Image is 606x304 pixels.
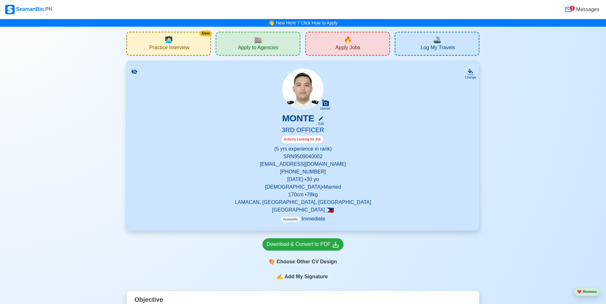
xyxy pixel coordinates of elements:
[134,145,471,153] p: (5 yrs experience in rank)
[277,273,283,280] span: sign
[282,113,314,126] h3: MONTE
[465,75,476,80] div: Change
[44,6,52,12] span: .PH
[262,238,344,251] a: Download & Convert to PDF
[134,191,471,199] p: 170 cm • 78 kg
[281,135,324,144] div: Actively Looking for Job
[281,217,300,222] span: Availability
[134,199,471,206] p: LAMACAN, [GEOGRAPHIC_DATA], [GEOGRAPHIC_DATA]
[570,6,575,11] div: 1
[281,215,325,223] p: Immediate
[5,5,15,14] img: Logo
[326,207,334,213] span: 🇵🇭
[165,35,173,44] span: interview
[421,44,455,52] span: Log My Travels
[199,30,212,36] div: New
[134,206,471,214] p: [GEOGRAPHIC_DATA]
[344,35,352,44] span: new
[267,18,276,28] span: bell
[283,273,329,280] span: Add My Signature
[433,35,441,44] span: travel
[5,5,52,14] div: SeamanBio
[320,107,331,111] div: Upload
[134,176,471,183] p: [DATE] • 30 yo
[577,290,582,294] span: heart
[134,153,471,160] p: SRN 9509040002
[134,168,471,176] p: [PHONE_NUMBER]
[262,256,344,268] div: Choose Other CV Design
[238,44,278,52] span: Apply to Agencies
[269,258,275,266] span: paint
[254,35,262,44] span: agencies
[575,6,599,13] span: Messages
[267,240,339,248] div: Download & Convert to PDF
[335,44,360,52] span: Apply Jobs
[276,20,338,25] a: New Here ? Click How to Apply
[316,121,324,126] div: Edit
[149,44,189,52] span: Practice Interview
[134,126,471,135] h5: 3RD OFFICER
[574,287,600,296] button: heartReviews
[134,160,471,168] p: [EMAIL_ADDRESS][DOMAIN_NAME]
[134,183,471,191] p: [DEMOGRAPHIC_DATA] • Married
